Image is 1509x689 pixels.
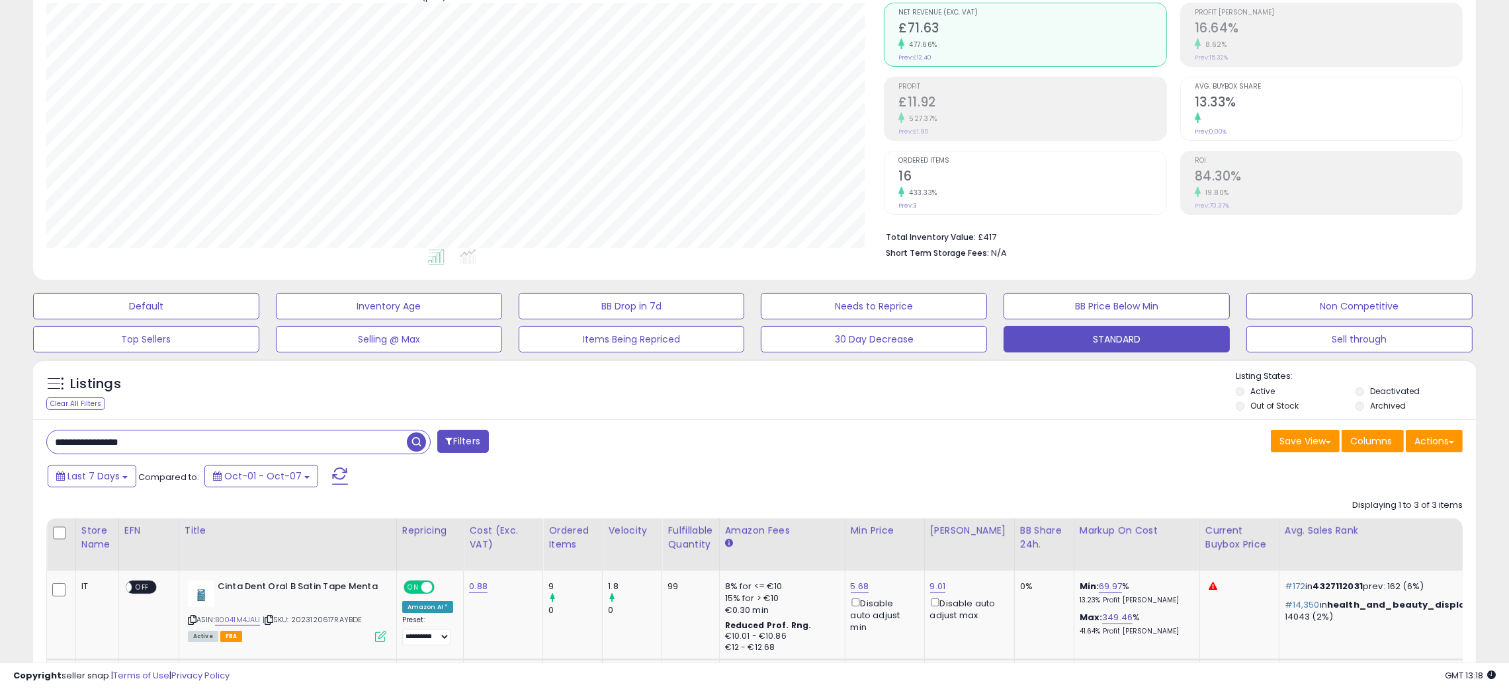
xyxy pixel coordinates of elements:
div: Fulfillable Quantity [668,524,713,551]
div: 15% for > €10 [725,592,835,604]
h2: 13.33% [1195,95,1462,112]
p: 13.23% Profit [PERSON_NAME] [1080,596,1189,605]
a: 69.97 [1099,580,1122,593]
button: Default [33,293,259,319]
span: N/A [991,247,1007,259]
div: % [1080,612,1189,636]
span: FBA [220,631,243,642]
span: Ordered Items [898,157,1166,165]
b: Max: [1080,611,1103,624]
small: Prev: 3 [898,202,917,210]
h2: 16 [898,169,1166,186]
small: 477.66% [904,40,937,50]
span: Oct-01 - Oct-07 [224,469,302,483]
a: B0041M4JAU [215,614,261,626]
small: 8.62% [1201,40,1227,50]
span: OFF [432,582,453,593]
h5: Listings [70,375,121,393]
div: Repricing [402,524,458,538]
div: €12 - €12.68 [725,642,835,653]
span: 2025-10-15 13:18 GMT [1445,669,1496,682]
button: Actions [1406,430,1463,452]
div: Displaying 1 to 3 of 3 items [1352,499,1463,512]
button: STANDARD [1004,326,1230,352]
img: 21IBl-DDQdL._SL40_.jpg [188,581,214,607]
span: Net Revenue (Exc. VAT) [898,9,1166,17]
div: [PERSON_NAME] [930,524,1009,538]
span: | SKU: 2023120617RAYBDE [263,614,363,625]
small: 19.80% [1201,188,1229,198]
button: BB Price Below Min [1004,293,1230,319]
div: Markup on Cost [1080,524,1194,538]
small: 527.37% [904,114,937,124]
div: 1.8 [608,581,662,592]
span: Compared to: [138,471,199,483]
div: EFN [124,524,173,538]
b: Total Inventory Value: [886,231,976,243]
small: 433.33% [904,188,937,198]
label: Out of Stock [1250,400,1299,411]
div: 0% [1020,581,1064,592]
button: Last 7 Days [48,465,136,487]
button: Needs to Reprice [761,293,987,319]
button: Inventory Age [276,293,502,319]
span: Columns [1350,434,1392,448]
span: #14,350 [1285,598,1320,611]
span: #172 [1285,580,1306,592]
div: 0 [608,604,662,616]
div: Disable auto adjust min [851,596,914,633]
label: Deactivated [1370,385,1420,397]
label: Archived [1370,400,1406,411]
button: Oct-01 - Oct-07 [204,465,318,487]
div: Velocity [608,524,656,538]
small: Prev: 15.32% [1195,54,1228,61]
th: The percentage added to the cost of goods (COGS) that forms the calculator for Min & Max prices. [1074,518,1199,571]
span: ROI [1195,157,1462,165]
div: 9 [548,581,602,592]
h2: 84.30% [1195,169,1462,186]
div: Store Name [81,524,113,551]
div: €10.01 - €10.86 [725,631,835,642]
small: Prev: 70.37% [1195,202,1229,210]
span: ON [405,582,421,593]
strong: Copyright [13,669,62,682]
div: Clear All Filters [46,397,105,410]
div: IT [81,581,108,592]
a: Privacy Policy [171,669,230,682]
h2: £11.92 [898,95,1166,112]
button: Filters [437,430,489,453]
button: 30 Day Decrease [761,326,987,352]
a: 349.46 [1102,611,1133,624]
span: Profit [898,83,1166,91]
span: Profit [PERSON_NAME] [1195,9,1462,17]
div: ASIN: [188,581,386,641]
div: Title [185,524,391,538]
b: Short Term Storage Fees: [886,247,989,259]
div: seller snap | | [13,670,230,682]
span: 4327112031 [1313,580,1363,592]
div: Cost (Exc. VAT) [469,524,537,551]
div: Amazon AI * [402,601,454,613]
small: Prev: £12.40 [898,54,931,61]
div: 99 [668,581,709,592]
h2: £71.63 [898,20,1166,38]
p: 41.64% Profit [PERSON_NAME] [1080,627,1189,636]
div: 0 [548,604,602,616]
b: Reduced Prof. Rng. [725,620,812,631]
button: Save View [1271,430,1340,452]
button: Non Competitive [1246,293,1473,319]
button: Columns [1342,430,1404,452]
li: £417 [886,228,1453,244]
div: Preset: [402,616,454,645]
a: 9.01 [930,580,946,593]
button: Items Being Repriced [519,326,745,352]
b: Min: [1080,580,1099,592]
button: Top Sellers [33,326,259,352]
div: Min Price [851,524,919,538]
div: Amazon Fees [725,524,840,538]
div: Disable auto adjust max [930,596,1004,622]
small: Amazon Fees. [725,538,733,549]
button: Sell through [1246,326,1473,352]
h2: 16.64% [1195,20,1462,38]
span: OFF [132,582,153,593]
